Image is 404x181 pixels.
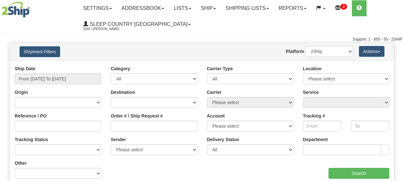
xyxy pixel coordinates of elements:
[303,136,328,143] label: Department
[359,46,384,57] button: Actions
[15,65,36,72] label: Ship Date
[196,0,221,16] a: Ship
[15,136,48,143] label: Tracking Status
[329,168,389,179] input: Search
[117,0,169,16] a: Addressbook
[15,89,28,95] label: Origin
[15,160,27,166] label: Other
[207,65,233,72] label: Carrier Type
[286,48,304,55] label: Platform
[330,0,352,16] a: 2
[207,136,239,143] label: Delivery Status
[111,136,126,143] label: Sender
[351,121,389,132] input: To
[20,46,60,57] button: Shipment Filters
[78,16,195,32] a: Sleep Country [GEOGRAPHIC_DATA] 2044 / [PERSON_NAME]
[340,4,347,10] sup: 2
[15,113,47,119] label: Reference / PO
[111,89,135,95] label: Destination
[111,65,130,72] label: Category
[207,89,222,95] label: Carrier
[2,2,30,18] img: logo2044.jpg
[274,0,311,16] a: Reports
[169,0,196,16] a: Lists
[389,58,403,123] iframe: chat widget
[221,0,273,16] a: Shipping lists
[303,113,325,119] label: Tracking #
[303,89,319,95] label: Service
[111,113,163,119] label: Order # / Ship Request #
[78,0,117,16] a: Settings
[2,37,402,42] div: Support: 1 - 855 - 55 - 2SHIP
[83,26,131,32] span: 2044 / [PERSON_NAME]
[303,65,321,72] label: Location
[303,121,341,132] input: From
[207,113,225,119] label: Account
[88,21,187,27] span: Sleep Country [GEOGRAPHIC_DATA]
